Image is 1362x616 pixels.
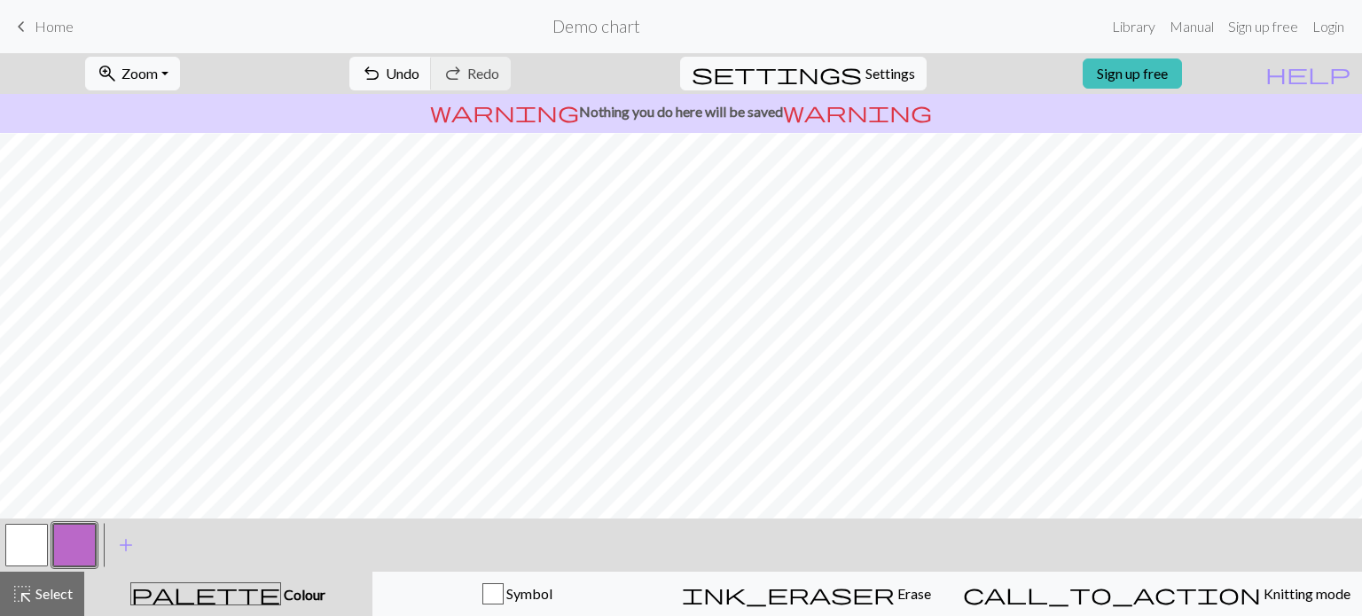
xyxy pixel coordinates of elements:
[281,586,325,603] span: Colour
[33,585,73,602] span: Select
[1083,58,1182,89] a: Sign up free
[895,585,931,602] span: Erase
[661,572,951,616] button: Erase
[1265,61,1350,86] span: help
[349,57,432,90] button: Undo
[680,57,927,90] button: SettingsSettings
[12,581,33,606] span: highlight_alt
[692,61,862,86] span: settings
[1162,9,1221,44] a: Manual
[1105,9,1162,44] a: Library
[84,572,372,616] button: Colour
[11,12,74,42] a: Home
[1221,9,1305,44] a: Sign up free
[35,18,74,35] span: Home
[361,61,382,86] span: undo
[783,99,932,124] span: warning
[963,581,1261,606] span: call_to_action
[430,99,579,124] span: warning
[11,14,32,39] span: keyboard_arrow_left
[692,63,862,84] i: Settings
[951,572,1362,616] button: Knitting mode
[115,533,137,558] span: add
[97,61,118,86] span: zoom_in
[1261,585,1350,602] span: Knitting mode
[131,581,280,606] span: palette
[1305,9,1351,44] a: Login
[7,101,1355,122] p: Nothing you do here will be saved
[386,65,419,82] span: Undo
[121,65,158,82] span: Zoom
[865,63,915,84] span: Settings
[552,16,640,36] h2: Demo chart
[372,572,662,616] button: Symbol
[504,585,552,602] span: Symbol
[85,57,180,90] button: Zoom
[682,581,895,606] span: ink_eraser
